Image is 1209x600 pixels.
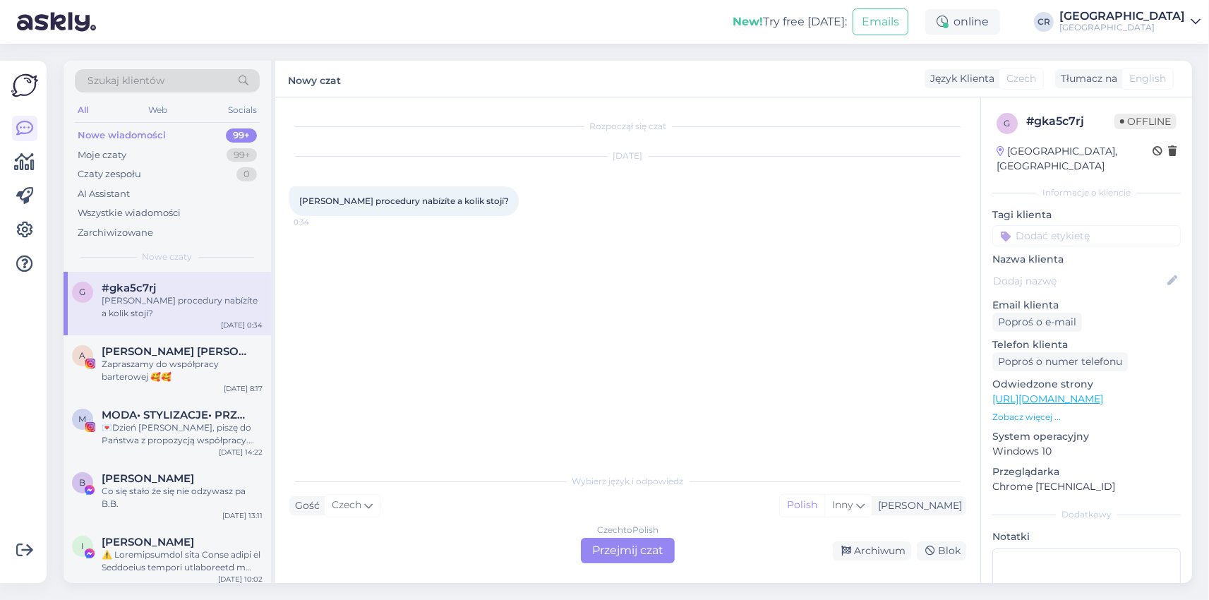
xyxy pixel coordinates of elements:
[78,206,181,220] div: Wszystkie wiadomości
[992,529,1181,544] p: Notatki
[1114,114,1177,129] span: Offline
[992,225,1181,246] input: Dodać etykietę
[227,148,257,162] div: 99+
[224,383,263,394] div: [DATE] 8:17
[288,69,341,88] label: Nowy czat
[222,510,263,521] div: [DATE] 13:11
[992,186,1181,199] div: Informacje o kliencie
[1034,12,1054,32] div: CR
[992,429,1181,444] p: System operacyjny
[925,9,1000,35] div: online
[225,101,260,119] div: Socials
[992,313,1082,332] div: Poproś o e-mail
[780,495,824,516] div: Polish
[872,498,962,513] div: [PERSON_NAME]
[992,298,1181,313] p: Email klienta
[78,167,141,181] div: Czaty zespołu
[733,15,763,28] b: New!
[992,411,1181,424] p: Zobacz więcej ...
[102,358,263,383] div: Zapraszamy do współpracy barterowej 🥰🥰
[992,208,1181,222] p: Tagi klienta
[221,320,263,330] div: [DATE] 0:34
[992,352,1128,371] div: Poproś o numer telefonu
[1059,11,1185,22] div: [GEOGRAPHIC_DATA]
[993,273,1165,289] input: Dodaj nazwę
[102,409,248,421] span: MODA• STYLIZACJE• PRZEGLĄDY KOLEKCJI
[11,72,38,99] img: Askly Logo
[81,541,84,551] span: I
[102,345,248,358] span: Anna Żukowska Ewa Adamczewska BLIŹNIACZKI • Bóg • rodzina • dom
[833,541,911,560] div: Archiwum
[853,8,908,35] button: Emails
[80,287,86,297] span: g
[289,150,966,162] div: [DATE]
[102,421,263,447] div: 💌Dzień [PERSON_NAME], piszę do Państwa z propozycją współpracy. Chętnie odwiedziłabym Państwa hot...
[102,282,156,294] span: #gka5c7rj
[102,472,194,485] span: Bożena Bolewicz
[289,475,966,488] div: Wybierz język i odpowiedz
[992,464,1181,479] p: Przeglądarka
[832,498,853,511] span: Inny
[102,485,263,510] div: Co się stało że się nie odzywasz pa B.B.
[917,541,966,560] div: Blok
[1006,71,1036,86] span: Czech
[1059,11,1201,33] a: [GEOGRAPHIC_DATA][GEOGRAPHIC_DATA]
[78,148,126,162] div: Moje czaty
[992,377,1181,392] p: Odwiedzone strony
[218,574,263,584] div: [DATE] 10:02
[992,252,1181,267] p: Nazwa klienta
[289,498,320,513] div: Gość
[992,444,1181,459] p: Windows 10
[75,101,91,119] div: All
[992,479,1181,494] p: Chrome [TECHNICAL_ID]
[102,536,194,548] span: Igor Jafar
[992,337,1181,352] p: Telefon klienta
[146,101,171,119] div: Web
[102,548,263,574] div: ⚠️ Loremipsumdol sita Conse adipi el Seddoeius tempori utlaboreetd m aliqua enimadmini veniamqún...
[581,538,675,563] div: Przejmij czat
[733,13,847,30] div: Try free [DATE]:
[78,226,153,240] div: Zarchiwizowane
[294,217,347,227] span: 0:34
[102,294,263,320] div: [PERSON_NAME] procedury nabízíte a kolik stojí?
[925,71,994,86] div: Język Klienta
[1004,118,1011,128] span: g
[78,128,166,143] div: Nowe wiadomości
[80,350,86,361] span: A
[1055,71,1117,86] div: Tłumacz na
[289,120,966,133] div: Rozpoczął się czat
[1059,22,1185,33] div: [GEOGRAPHIC_DATA]
[79,414,87,424] span: M
[997,144,1153,174] div: [GEOGRAPHIC_DATA], [GEOGRAPHIC_DATA]
[1129,71,1166,86] span: English
[219,447,263,457] div: [DATE] 14:22
[1026,113,1114,130] div: # gka5c7rj
[88,73,164,88] span: Szukaj klientów
[597,524,658,536] div: Czech to Polish
[992,392,1103,405] a: [URL][DOMAIN_NAME]
[299,196,509,206] span: [PERSON_NAME] procedury nabízíte a kolik stojí?
[143,251,193,263] span: Nowe czaty
[78,187,130,201] div: AI Assistant
[80,477,86,488] span: B
[236,167,257,181] div: 0
[332,498,361,513] span: Czech
[992,508,1181,521] div: Dodatkowy
[226,128,257,143] div: 99+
